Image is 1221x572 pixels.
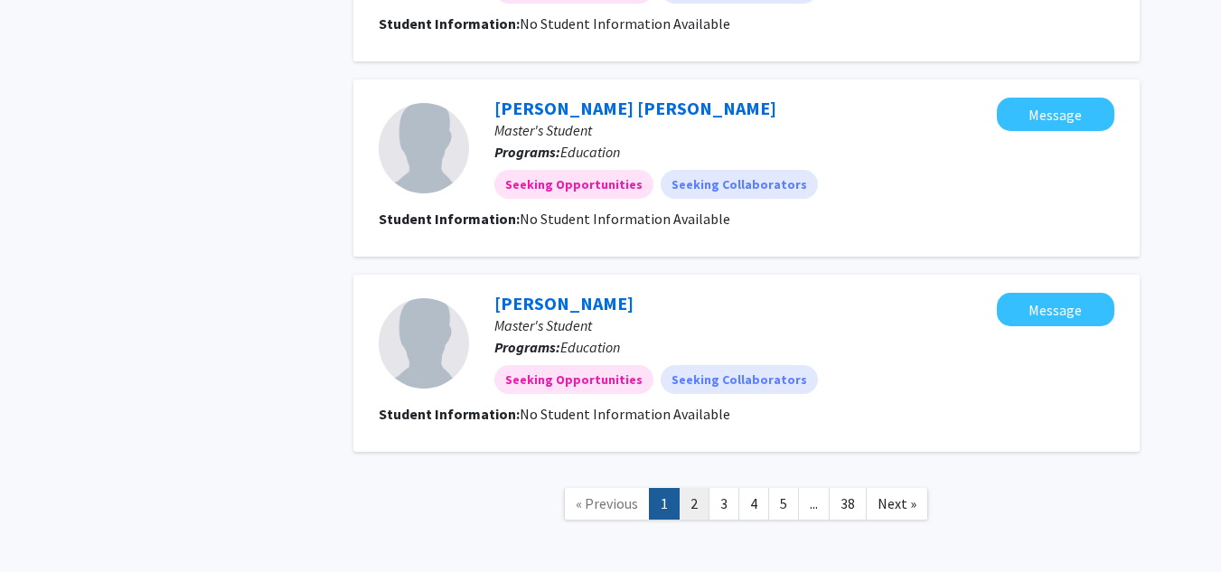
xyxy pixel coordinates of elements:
[661,365,818,394] mat-chip: Seeking Collaborators
[379,210,520,228] b: Student Information:
[520,14,730,33] span: No Student Information Available
[768,488,799,520] a: 5
[997,98,1114,131] button: Message Nguyen Hoang Tung Lam
[738,488,769,520] a: 4
[520,405,730,423] span: No Student Information Available
[494,338,560,356] b: Programs:
[810,494,818,512] span: ...
[829,488,867,520] a: 38
[866,488,928,520] a: Next
[494,121,592,139] span: Master's Student
[494,170,653,199] mat-chip: Seeking Opportunities
[14,491,77,558] iframe: Chat
[709,488,739,520] a: 3
[379,405,520,423] b: Student Information:
[560,143,620,161] span: Education
[661,170,818,199] mat-chip: Seeking Collaborators
[878,494,916,512] span: Next »
[560,338,620,356] span: Education
[494,97,776,119] a: [PERSON_NAME] [PERSON_NAME]
[576,494,638,512] span: « Previous
[564,488,650,520] a: Previous Page
[649,488,680,520] a: 1
[494,365,653,394] mat-chip: Seeking Opportunities
[494,316,592,334] span: Master's Student
[494,292,634,314] a: [PERSON_NAME]
[379,14,520,33] b: Student Information:
[520,210,730,228] span: No Student Information Available
[679,488,709,520] a: 2
[997,293,1114,326] button: Message Hana Doueiri
[494,143,560,161] b: Programs:
[353,470,1140,543] nav: Page navigation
